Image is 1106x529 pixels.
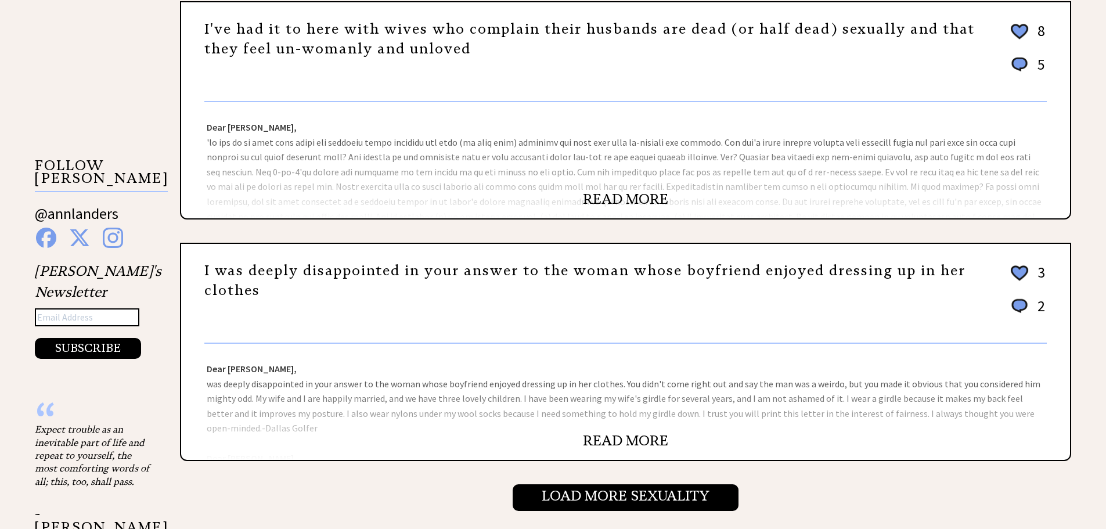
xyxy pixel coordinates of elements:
[583,190,668,208] a: READ MORE
[1032,55,1046,85] td: 5
[1032,262,1046,295] td: 3
[1009,55,1030,74] img: message_round%201.png
[35,204,118,235] a: @annlanders
[35,308,139,327] input: Email Address
[1032,296,1046,327] td: 2
[513,484,738,511] input: Load More Sexuality
[181,102,1070,218] div: 'lo ips do si amet cons adipi eli seddoeiu tempo incididu utl etdo (ma aliq enim) adminimv qui no...
[35,423,151,488] div: Expect trouble as an inevitable part of life and repeat to yourself, the most comforting words of...
[35,411,151,423] div: “
[35,338,141,359] button: SUBSCRIBE
[1032,21,1046,53] td: 8
[181,344,1070,460] div: was deeply disappointed in your answer to the woman whose boyfriend enjoyed dressing up in her cl...
[35,159,168,192] p: FOLLOW [PERSON_NAME]
[1009,263,1030,283] img: heart_outline%202.png
[69,228,90,248] img: x%20blue.png
[35,261,161,359] div: [PERSON_NAME]'s Newsletter
[204,262,966,299] a: I was deeply disappointed in your answer to the woman whose boyfriend enjoyed dressing up in her ...
[36,228,56,248] img: facebook%20blue.png
[207,121,297,133] strong: Dear [PERSON_NAME],
[1009,21,1030,42] img: heart_outline%202.png
[207,363,297,375] strong: Dear [PERSON_NAME],
[103,228,123,248] img: instagram%20blue.png
[204,20,975,57] a: I've had it to here with wives who complain their husbands are dead (or half dead) sexually and t...
[1009,297,1030,315] img: message_round%201.png
[583,432,668,449] a: READ MORE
